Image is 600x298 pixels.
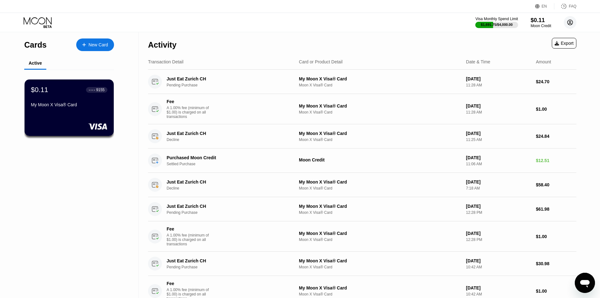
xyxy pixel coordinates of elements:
[466,265,531,269] div: 10:42 AM
[466,103,531,108] div: [DATE]
[148,124,576,149] div: Just Eat Zurich CHDeclineMy Moon X Visa® CardMoon X Visa® Card[DATE]11:25 AM$24.84
[167,265,298,269] div: Pending Purchase
[299,231,461,236] div: My Moon X Visa® Card
[466,155,531,160] div: [DATE]
[536,107,576,112] div: $1.00
[167,155,289,160] div: Purchased Moon Credit
[466,258,531,263] div: [DATE]
[89,42,108,48] div: New Card
[167,106,214,119] div: A 1.00% fee (minimum of $1.00) is charged on all transactions
[481,23,513,26] div: $1,691.75 / $4,000.00
[148,70,576,94] div: Just Eat Zurich CHPending PurchaseMy Moon X Visa® CardMoon X Visa® Card[DATE]11:28 AM$24.70
[536,182,576,187] div: $58.40
[466,59,490,64] div: Date & Time
[167,76,289,81] div: Just Eat Zurich CH
[167,204,289,209] div: Just Eat Zurich CH
[299,265,461,269] div: Moon X Visa® Card
[167,99,211,104] div: Fee
[148,173,576,197] div: Just Eat Zurich CHDeclineMy Moon X Visa® CardMoon X Visa® Card[DATE]7:18 AM$58.40
[148,149,576,173] div: Purchased Moon CreditSettled PurchaseMoon Credit[DATE]11:06 AM$12.51
[554,3,576,9] div: FAQ
[167,162,298,166] div: Settled Purchase
[148,59,183,64] div: Transaction Detail
[299,204,461,209] div: My Moon X Visa® Card
[167,131,289,136] div: Just Eat Zurich CH
[167,179,289,184] div: Just Eat Zurich CH
[466,83,531,87] div: 11:28 AM
[299,179,461,184] div: My Moon X Visa® Card
[466,110,531,114] div: 11:28 AM
[89,89,95,91] div: ● ● ● ●
[167,83,298,87] div: Pending Purchase
[536,261,576,266] div: $30.98
[466,204,531,209] div: [DATE]
[299,59,343,64] div: Card or Product Detail
[466,237,531,242] div: 12:28 PM
[299,103,461,108] div: My Moon X Visa® Card
[466,292,531,296] div: 10:42 AM
[167,281,211,286] div: Fee
[148,252,576,276] div: Just Eat Zurich CHPending PurchaseMy Moon X Visa® CardMoon X Visa® Card[DATE]10:42 AM$30.98
[299,285,461,290] div: My Moon X Visa® Card
[475,17,518,21] div: Visa Monthly Spend Limit
[299,210,461,215] div: Moon X Visa® Card
[167,137,298,142] div: Decline
[299,292,461,296] div: Moon X Visa® Card
[531,24,551,28] div: Moon Credit
[148,197,576,221] div: Just Eat Zurich CHPending PurchaseMy Moon X Visa® CardMoon X Visa® Card[DATE]12:28 PM$61.98
[299,137,461,142] div: Moon X Visa® Card
[536,207,576,212] div: $61.98
[536,134,576,139] div: $24.84
[552,38,576,49] div: Export
[299,131,461,136] div: My Moon X Visa® Card
[167,233,214,246] div: A 1.00% fee (minimum of $1.00) is charged on all transactions
[76,38,114,51] div: New Card
[31,102,107,107] div: My Moon X Visa® Card
[475,17,518,28] div: Visa Monthly Spend Limit$1,691.75/$4,000.00
[148,221,576,252] div: FeeA 1.00% fee (minimum of $1.00) is charged on all transactionsMy Moon X Visa® CardMoon X Visa® ...
[531,17,551,28] div: $0.11Moon Credit
[466,186,531,190] div: 7:18 AM
[299,76,461,81] div: My Moon X Visa® Card
[535,3,554,9] div: EN
[24,40,47,50] div: Cards
[466,76,531,81] div: [DATE]
[466,210,531,215] div: 12:28 PM
[466,179,531,184] div: [DATE]
[167,186,298,190] div: Decline
[299,110,461,114] div: Moon X Visa® Card
[299,157,461,162] div: Moon Credit
[555,41,574,46] div: Export
[466,285,531,290] div: [DATE]
[299,258,461,263] div: My Moon X Visa® Card
[542,4,547,9] div: EN
[167,210,298,215] div: Pending Purchase
[536,234,576,239] div: $1.00
[299,83,461,87] div: Moon X Visa® Card
[466,131,531,136] div: [DATE]
[466,231,531,236] div: [DATE]
[536,59,551,64] div: Amount
[148,40,176,50] div: Activity
[96,88,105,92] div: 9155
[167,226,211,231] div: Fee
[466,137,531,142] div: 11:25 AM
[536,79,576,84] div: $24.70
[299,237,461,242] div: Moon X Visa® Card
[575,273,595,293] iframe: Schaltfläche zum Öffnen des Messaging-Fensters
[167,258,289,263] div: Just Eat Zurich CH
[466,162,531,166] div: 11:06 AM
[299,186,461,190] div: Moon X Visa® Card
[29,61,42,66] div: Active
[148,94,576,124] div: FeeA 1.00% fee (minimum of $1.00) is charged on all transactionsMy Moon X Visa® CardMoon X Visa® ...
[531,17,551,24] div: $0.11
[536,289,576,294] div: $1.00
[31,86,48,94] div: $0.11
[569,4,576,9] div: FAQ
[25,79,114,136] div: $0.11● ● ● ●9155My Moon X Visa® Card
[536,158,576,163] div: $12.51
